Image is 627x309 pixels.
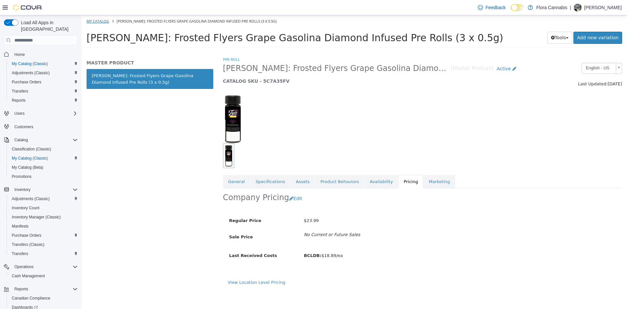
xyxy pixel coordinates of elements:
[222,217,279,222] i: No Current or Future Sales
[12,51,27,59] a: Home
[141,160,169,173] a: General
[1,122,80,131] button: Customers
[207,177,224,189] button: Edit
[9,69,78,77] span: Adjustments (Classic)
[12,98,25,103] span: Reports
[12,196,50,201] span: Adjustments (Classic)
[9,78,78,86] span: Purchase Orders
[12,186,33,194] button: Inventory
[14,187,30,192] span: Inventory
[9,87,31,95] a: Transfers
[146,265,204,269] a: View Location Level Pricing
[141,177,208,187] h2: Company Pricing
[18,19,78,32] span: Load All Apps in [GEOGRAPHIC_DATA]
[9,154,78,162] span: My Catalog (Classic)
[12,285,31,293] button: Reports
[7,271,80,281] button: Cash Management
[9,60,78,68] span: My Catalog (Classic)
[209,160,233,173] a: Assets
[12,79,41,85] span: Purchase Orders
[1,262,80,271] button: Operations
[12,146,51,152] span: Classification (Classic)
[148,219,171,224] span: Sale Price
[9,241,78,249] span: Transfers (Classic)
[496,66,526,71] span: Last Updated:
[1,284,80,294] button: Reports
[584,4,622,11] p: [PERSON_NAME]
[9,69,52,77] a: Adjustments (Classic)
[9,213,78,221] span: Inventory Manager (Classic)
[7,222,80,231] button: Manifests
[1,109,80,118] button: Users
[7,87,80,96] button: Transfers
[12,89,28,94] span: Transfers
[141,63,438,69] h5: CATALOG SKU - 5C7A35FV
[12,215,61,220] span: Inventory Manager (Classic)
[12,296,50,301] span: Canadian Compliance
[9,222,78,230] span: Manifests
[35,3,195,8] span: [PERSON_NAME]: Frosted Flyers Grape Gasolina Diamond Infused Pre Rolls (3 x 0.5g)
[9,222,31,230] a: Manifests
[9,87,78,95] span: Transfers
[12,233,41,238] span: Purchase Orders
[9,232,78,239] span: Purchase Orders
[526,66,540,71] span: [DATE]
[7,231,80,240] button: Purchase Orders
[283,160,316,173] a: Availability
[141,42,158,46] a: Pre-Roll
[14,111,24,116] span: Users
[9,272,47,280] a: Cash Management
[222,203,237,208] span: $23.99
[9,145,54,153] a: Classification (Classic)
[9,163,78,171] span: My Catalog (Beta)
[12,123,78,131] span: Customers
[169,160,209,173] a: Specifications
[14,124,33,129] span: Customers
[475,1,508,14] a: Feedback
[9,294,78,302] span: Canadian Compliance
[466,16,491,28] button: Tools
[12,251,28,256] span: Transfers
[1,49,80,59] button: Home
[12,285,78,293] span: Reports
[7,96,80,105] button: Reports
[500,47,540,59] a: English - US
[5,44,132,50] h5: MASTER PRODUCT
[7,145,80,154] button: Classification (Classic)
[9,250,31,258] a: Transfers
[9,173,34,180] a: Promotions
[12,263,78,271] span: Operations
[12,205,40,211] span: Inventory Count
[12,263,36,271] button: Operations
[5,17,422,28] span: [PERSON_NAME]: Frosted Flyers Grape Gasolina Diamond Infused Pre Rolls (3 x 0.5g)
[342,160,374,173] a: Marketing
[12,174,32,179] span: Promotions
[7,77,80,87] button: Purchase Orders
[148,203,180,208] span: Regular Price
[9,163,46,171] a: My Catalog (Beta)
[9,294,53,302] a: Canadian Compliance
[9,241,47,249] a: Transfers (Classic)
[13,4,42,11] img: Cova
[9,204,42,212] a: Inventory Count
[12,61,48,66] span: My Catalog (Classic)
[415,51,429,56] span: Active
[12,136,78,144] span: Catalog
[500,48,532,58] span: English - US
[9,145,78,153] span: Classification (Classic)
[9,154,51,162] a: My Catalog (Classic)
[9,272,78,280] span: Cash Management
[7,213,80,222] button: Inventory Manager (Classic)
[1,185,80,194] button: Inventory
[14,52,25,57] span: Home
[1,135,80,145] button: Catalog
[570,4,571,11] p: |
[9,96,78,104] span: Reports
[141,48,369,58] span: [PERSON_NAME]: Frosted Flyers Grape Gasolina Diamond Infused Pre Rolls (3 x 0.5g)
[12,123,36,131] a: Customers
[12,136,30,144] button: Catalog
[12,165,43,170] span: My Catalog (Beta)
[9,204,78,212] span: Inventory Count
[9,250,78,258] span: Transfers
[317,160,342,173] a: Pricing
